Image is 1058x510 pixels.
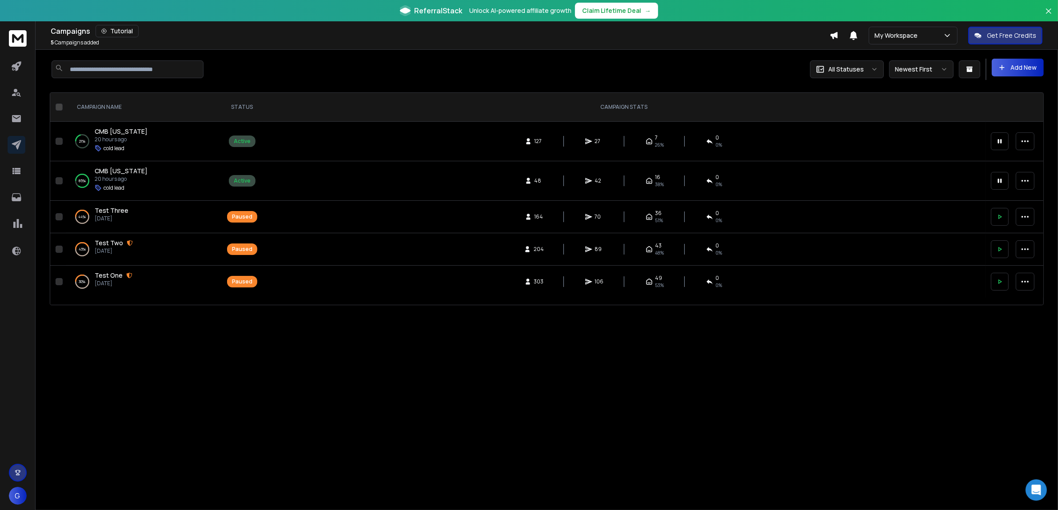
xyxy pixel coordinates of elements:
span: 0 % [716,217,723,224]
span: 27 [595,138,604,145]
p: Campaigns added [51,39,99,46]
td: 21%CMB [US_STATE]20 hours agocold lead [66,122,222,161]
th: CAMPAIGN STATS [263,93,986,122]
p: [DATE] [95,280,132,287]
span: 0 [716,210,719,217]
button: Newest First [889,60,954,78]
a: Test Two [95,239,123,247]
td: 43%Test Two[DATE] [66,233,222,266]
p: [DATE] [95,247,133,255]
p: 21 % [79,137,85,146]
span: 38 % [655,181,664,188]
p: All Statuses [828,65,864,74]
span: 43 [655,242,662,249]
span: 0 [716,134,719,141]
button: Add New [992,59,1044,76]
a: Test Three [95,206,128,215]
p: Get Free Credits [987,31,1036,40]
span: 7 [655,134,658,141]
button: Get Free Credits [968,27,1042,44]
div: Open Intercom Messenger [1026,479,1047,501]
span: 0 % [716,181,723,188]
div: Paused [232,246,252,253]
td: 44%Test Three[DATE] [66,201,222,233]
td: 85%CMB [US_STATE]20 hours agocold lead [66,161,222,201]
p: 20 hours ago [95,136,148,143]
span: 127 [535,138,543,145]
span: 106 [595,278,604,285]
button: Claim Lifetime Deal→ [575,3,658,19]
p: 43 % [79,245,86,254]
td: 30%Test One[DATE] [66,266,222,298]
a: CMB [US_STATE] [95,127,148,136]
span: 48 [535,177,543,184]
span: 0 [716,242,719,249]
span: 164 [535,213,543,220]
span: 26 % [655,141,664,148]
span: 42 [595,177,604,184]
button: Tutorial [96,25,139,37]
span: CMB [US_STATE] [95,167,148,175]
p: 30 % [79,277,86,286]
span: 0 [716,275,719,282]
span: 89 [595,246,604,253]
span: 0 % [716,141,723,148]
button: G [9,487,27,505]
div: Paused [232,278,252,285]
span: 48 % [655,249,664,256]
span: 36 [655,210,662,217]
span: 303 [534,278,544,285]
span: 49 [655,275,663,282]
span: 0 [716,174,719,181]
span: 51 % [655,217,663,224]
a: CMB [US_STATE] [95,167,148,175]
span: 204 [534,246,544,253]
span: → [645,6,651,15]
div: Paused [232,213,252,220]
th: STATUS [222,93,263,122]
span: Test Two [95,239,123,247]
p: cold lead [104,145,124,152]
span: 5 [51,39,54,46]
button: Close banner [1043,5,1054,27]
a: Test One [95,271,123,280]
span: 53 % [655,282,664,289]
div: Active [234,177,251,184]
span: ReferralStack [414,5,462,16]
div: Campaigns [51,25,830,37]
span: 16 [655,174,661,181]
p: 85 % [79,176,86,185]
p: cold lead [104,184,124,191]
th: CAMPAIGN NAME [66,93,222,122]
div: Active [234,138,251,145]
p: Unlock AI-powered affiliate growth [469,6,571,15]
p: 20 hours ago [95,175,148,183]
span: 0 % [716,249,723,256]
p: 44 % [79,212,86,221]
p: [DATE] [95,215,128,222]
p: My Workspace [874,31,921,40]
span: 70 [595,213,604,220]
span: 0 % [716,282,723,289]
